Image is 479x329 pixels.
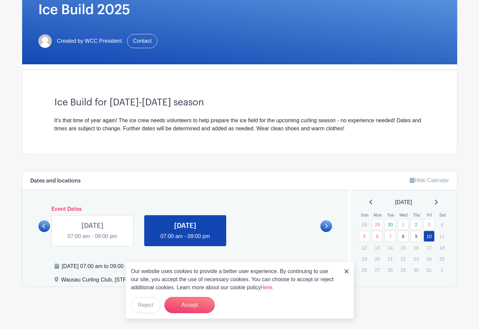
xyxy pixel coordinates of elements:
p: 15 [398,242,409,253]
p: 26 [359,265,370,275]
p: 22 [398,254,409,264]
a: 2 [410,219,422,230]
a: Here [261,285,273,290]
p: 29 [398,265,409,275]
p: 20 [372,254,383,264]
a: 10 [424,231,435,242]
h6: Event Dates [50,206,321,212]
a: 7 [385,231,396,242]
p: 30 [410,265,422,275]
p: 19 [359,254,370,264]
p: 17 [424,242,435,253]
p: 18 [436,242,447,253]
p: 16 [410,242,422,253]
span: Created by WCC President [57,37,122,45]
p: 28 [385,265,396,275]
a: 1 [398,219,409,230]
p: 24 [424,254,435,264]
h6: Dates and locations [30,178,81,184]
p: 21 [385,254,396,264]
a: 9 [410,231,422,242]
a: 8 [398,231,409,242]
p: 12 [359,242,370,253]
button: Accept [164,297,215,313]
button: Reject [131,297,160,313]
h1: Ice Build 2025 [38,2,441,18]
th: Sat [436,212,449,219]
a: Hide Calendar [410,177,449,183]
th: Thu [410,212,423,219]
p: 11 [436,231,447,241]
th: Wed [397,212,410,219]
th: Sun [358,212,371,219]
img: close_button-5f87c8562297e5c2d7936805f587ecaba9071eb48480494691a3f1689db116b3.svg [345,269,349,273]
a: 6 [372,231,383,242]
p: 23 [410,254,422,264]
p: 1 [436,265,447,275]
th: Tue [384,212,397,219]
img: default-ce2991bfa6775e67f084385cd625a349d9dcbb7a52a09fb2fda1e96e2d18dcdb.png [38,34,52,48]
a: Contact [127,34,157,48]
th: Mon [371,212,385,219]
a: 3 [424,219,435,230]
p: 25 [436,254,447,264]
a: 30 [385,219,396,230]
a: 29 [372,219,383,230]
div: [DATE] 07:00 am to 09:00 pm [62,262,242,270]
p: 31 [424,265,435,275]
div: Wausau Curling Club, [STREET_ADDRESS] [61,276,168,287]
th: Fri [423,212,436,219]
span: [DATE] [395,198,412,206]
h3: Ice Build for [DATE]-[DATE] season [54,97,425,108]
p: 28 [359,219,370,230]
p: 14 [385,242,396,253]
p: Our website uses cookies to provide a better user experience. By continuing to use our site, you ... [131,267,337,292]
p: 4 [436,219,447,230]
div: It's that time of year again! The ice crew needs volunteers to help prepare the ice field for the... [54,117,425,133]
p: 13 [372,242,383,253]
a: 5 [359,231,370,242]
p: 27 [372,265,383,275]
